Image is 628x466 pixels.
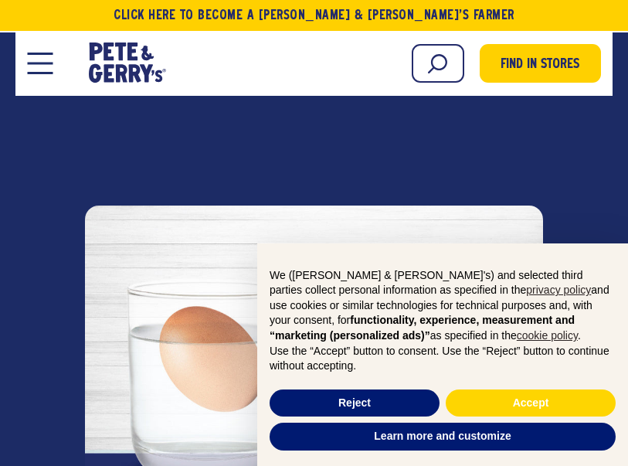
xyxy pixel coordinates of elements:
[270,314,575,342] strong: functionality, experience, measurement and “marketing (personalized ads)”
[480,44,601,83] a: Find in Stores
[270,344,616,374] p: Use the “Accept” button to consent. Use the “Reject” button to continue without accepting.
[270,268,616,344] p: We ([PERSON_NAME] & [PERSON_NAME]'s) and selected third parties collect personal information as s...
[270,423,616,451] button: Learn more and customize
[501,55,579,76] span: Find in Stores
[27,53,53,74] button: Open Mobile Menu Modal Dialog
[526,284,591,296] a: privacy policy
[270,389,440,417] button: Reject
[446,389,616,417] button: Accept
[517,329,578,342] a: cookie policy
[412,44,464,83] input: Search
